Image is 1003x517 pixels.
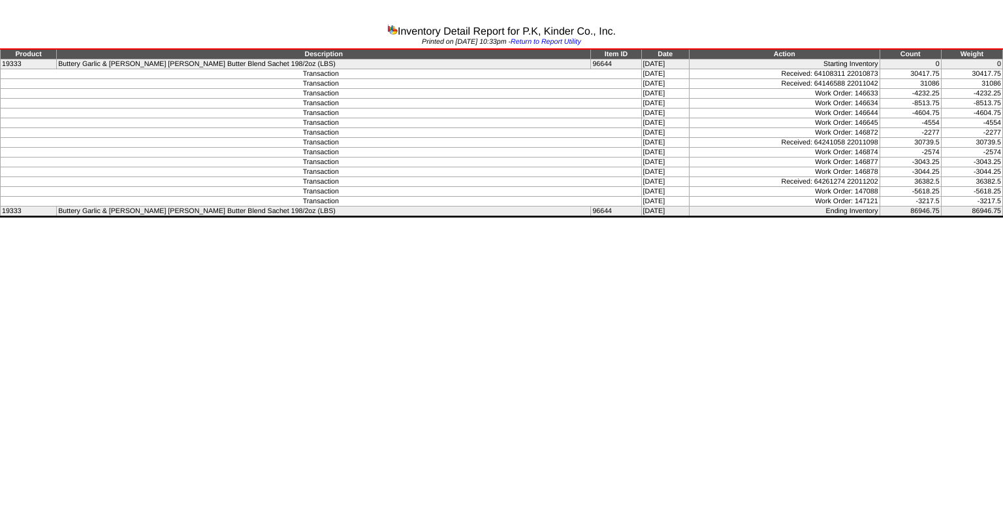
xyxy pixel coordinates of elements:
td: -2277 [880,128,941,138]
td: -3043.25 [941,158,1002,167]
a: Return to Report Utility [511,38,581,46]
td: Transaction [1,167,642,177]
td: -3217.5 [941,197,1002,207]
td: Transaction [1,138,642,148]
td: [DATE] [641,89,689,99]
td: Work Order: 146645 [689,118,880,128]
td: Ending Inventory [689,207,880,217]
td: [DATE] [641,79,689,89]
td: Item ID [591,49,641,59]
td: 30417.75 [941,69,1002,79]
td: 0 [880,59,941,69]
td: [DATE] [641,108,689,118]
td: -4554 [941,118,1002,128]
td: -2574 [941,148,1002,158]
td: Transaction [1,197,642,207]
td: 86946.75 [880,207,941,217]
td: [DATE] [641,187,689,197]
td: -4232.25 [941,89,1002,99]
td: 86946.75 [941,207,1002,217]
td: -8513.75 [880,99,941,108]
td: 36382.5 [880,177,941,187]
td: Work Order: 147121 [689,197,880,207]
td: Date [641,49,689,59]
td: -4604.75 [941,108,1002,118]
td: Received: 64261274 22011202 [689,177,880,187]
td: Work Order: 146877 [689,158,880,167]
td: Transaction [1,118,642,128]
td: [DATE] [641,167,689,177]
td: -3043.25 [880,158,941,167]
td: Transaction [1,89,642,99]
td: 96644 [591,59,641,69]
td: [DATE] [641,118,689,128]
td: Product [1,49,57,59]
td: [DATE] [641,148,689,158]
td: Transaction [1,148,642,158]
td: -2277 [941,128,1002,138]
td: Transaction [1,79,642,89]
td: -3044.25 [941,167,1002,177]
img: graph.gif [387,24,398,35]
td: Transaction [1,177,642,187]
td: Description [57,49,591,59]
td: [DATE] [641,128,689,138]
td: [DATE] [641,69,689,79]
td: Work Order: 147088 [689,187,880,197]
td: Work Order: 146634 [689,99,880,108]
td: 0 [941,59,1002,69]
td: 30739.5 [941,138,1002,148]
td: -3044.25 [880,167,941,177]
td: Buttery Garlic & [PERSON_NAME] [PERSON_NAME] Butter Blend Sachet 198/2oz (LBS) [57,59,591,69]
td: [DATE] [641,197,689,207]
td: [DATE] [641,158,689,167]
td: -2574 [880,148,941,158]
td: [DATE] [641,138,689,148]
td: 31086 [941,79,1002,89]
td: -8513.75 [941,99,1002,108]
td: -5618.25 [941,187,1002,197]
td: -4604.75 [880,108,941,118]
td: Transaction [1,187,642,197]
td: Transaction [1,99,642,108]
td: 19333 [1,59,57,69]
td: 36382.5 [941,177,1002,187]
td: Transaction [1,69,642,79]
td: Work Order: 146644 [689,108,880,118]
td: Work Order: 146872 [689,128,880,138]
td: [DATE] [641,177,689,187]
td: Work Order: 146633 [689,89,880,99]
td: Weight [941,49,1002,59]
td: Buttery Garlic & [PERSON_NAME] [PERSON_NAME] Butter Blend Sachet 198/2oz (LBS) [57,207,591,217]
td: Work Order: 146874 [689,148,880,158]
td: 31086 [880,79,941,89]
td: Transaction [1,158,642,167]
td: Transaction [1,108,642,118]
td: [DATE] [641,99,689,108]
td: Count [880,49,941,59]
td: 30417.75 [880,69,941,79]
td: Starting Inventory [689,59,880,69]
td: Transaction [1,128,642,138]
td: 30739.5 [880,138,941,148]
td: -5618.25 [880,187,941,197]
td: Received: 64108311 22010873 [689,69,880,79]
td: -4232.25 [880,89,941,99]
td: -4554 [880,118,941,128]
td: 96644 [591,207,641,217]
td: [DATE] [641,59,689,69]
td: Received: 64146588 22011042 [689,79,880,89]
td: -3217.5 [880,197,941,207]
td: Work Order: 146878 [689,167,880,177]
td: [DATE] [641,207,689,217]
td: Received: 64241058 22011098 [689,138,880,148]
td: 19333 [1,207,57,217]
td: Action [689,49,880,59]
